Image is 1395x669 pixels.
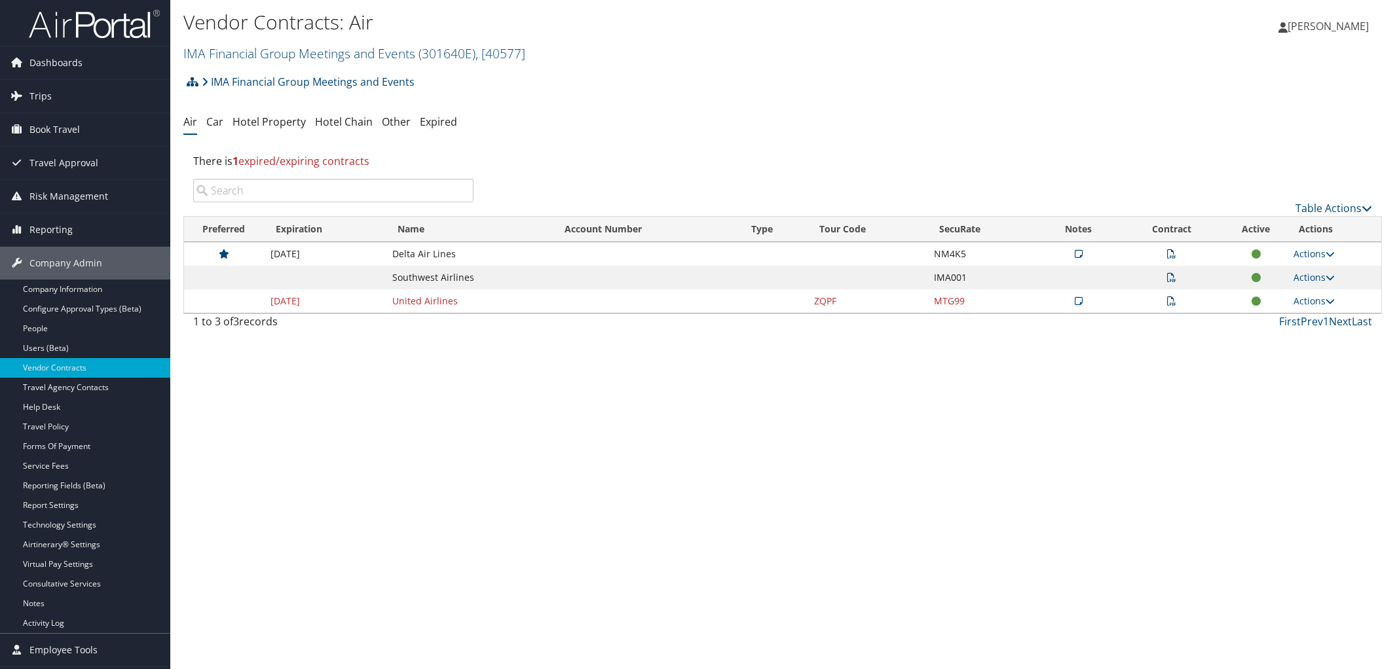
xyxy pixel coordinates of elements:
a: Next [1329,314,1352,329]
a: Actions [1293,271,1335,283]
td: ZQPF [808,289,927,313]
th: Tour Code: activate to sort column ascending [808,217,927,242]
td: United Airlines [386,289,553,313]
th: Expiration: activate to sort column ascending [264,217,386,242]
a: Table Actions [1295,201,1372,215]
span: Trips [29,80,52,113]
h1: Vendor Contracts: Air [183,9,982,36]
td: NM4K5 [927,242,1039,266]
a: Last [1352,314,1372,329]
div: There is [183,143,1382,179]
th: Name: activate to sort column ascending [386,217,553,242]
span: , [ 40577 ] [475,45,525,62]
td: Southwest Airlines [386,266,553,289]
th: Account Number: activate to sort column ascending [553,217,739,242]
span: Employee Tools [29,634,98,666]
span: Company Admin [29,247,102,280]
input: Search [193,179,474,202]
span: Book Travel [29,113,80,146]
a: Actions [1293,247,1335,260]
th: Type: activate to sort column ascending [739,217,808,242]
a: 1 [1323,314,1329,329]
span: Travel Approval [29,147,98,179]
td: IMA001 [927,266,1039,289]
a: Expired [420,115,457,129]
span: ( 301640E ) [418,45,475,62]
span: 3 [233,314,239,329]
td: MTG99 [927,289,1039,313]
strong: 1 [232,154,238,168]
a: Actions [1293,295,1335,307]
span: [PERSON_NAME] [1288,19,1369,33]
td: Delta Air Lines [386,242,553,266]
th: Actions [1287,217,1381,242]
td: [DATE] [264,242,386,266]
a: IMA Financial Group Meetings and Events [183,45,525,62]
th: SecuRate: activate to sort column ascending [927,217,1039,242]
a: Hotel Property [232,115,306,129]
span: Risk Management [29,180,108,213]
a: [PERSON_NAME] [1278,7,1382,46]
div: 1 to 3 of records [193,314,474,336]
a: Air [183,115,197,129]
a: IMA Financial Group Meetings and Events [202,69,415,95]
span: Reporting [29,213,73,246]
a: Hotel Chain [315,115,373,129]
th: Preferred: activate to sort column ascending [184,217,264,242]
th: Notes: activate to sort column ascending [1039,217,1119,242]
span: expired/expiring contracts [232,154,369,168]
th: Contract: activate to sort column ascending [1118,217,1225,242]
a: Car [206,115,223,129]
a: Other [382,115,411,129]
span: Dashboards [29,46,83,79]
img: airportal-logo.png [29,9,160,39]
a: First [1279,314,1301,329]
th: Active: activate to sort column ascending [1225,217,1287,242]
td: [DATE] [264,289,386,313]
a: Prev [1301,314,1323,329]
